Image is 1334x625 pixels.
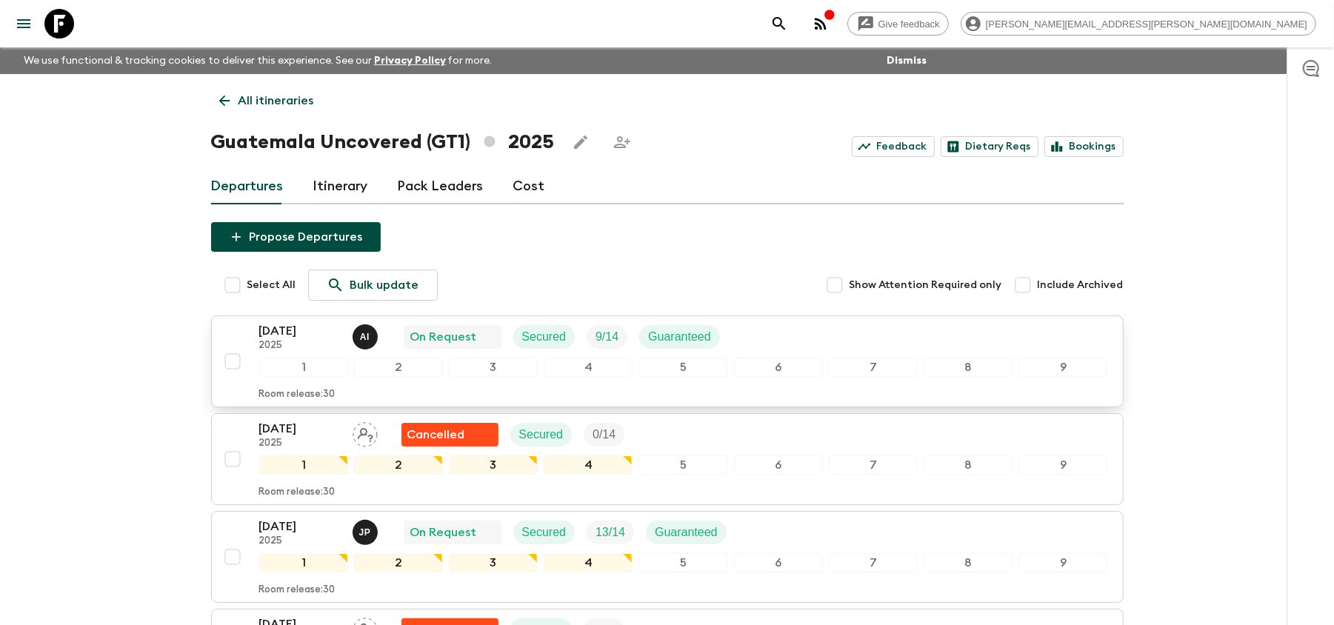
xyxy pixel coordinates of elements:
div: 2 [354,553,443,572]
div: Secured [510,423,573,447]
a: Itinerary [313,169,368,204]
div: 8 [924,455,1013,475]
span: Alvaro Ixtetela [353,329,381,341]
div: 7 [829,553,918,572]
a: Dietary Reqs [941,136,1038,157]
span: Assign pack leader [353,427,378,438]
p: Room release: 30 [259,487,336,498]
div: 4 [544,553,633,572]
a: Cost [513,169,545,204]
p: Bulk update [350,276,419,294]
p: 0 / 14 [593,426,616,444]
span: Show Attention Required only [850,278,1002,293]
div: 7 [829,358,918,377]
button: JP [353,520,381,545]
p: On Request [410,524,477,541]
p: Secured [522,328,567,346]
button: Dismiss [883,50,930,71]
div: 9 [1018,455,1107,475]
div: Trip Fill [584,423,624,447]
button: [DATE]2025Julio PosadasOn RequestSecuredTrip FillGuaranteed123456789Room release:30 [211,511,1124,603]
div: 2 [354,455,443,475]
button: [DATE]2025Assign pack leaderFlash Pack cancellationSecuredTrip Fill123456789Room release:30 [211,413,1124,505]
div: Trip Fill [587,521,634,544]
a: Feedback [852,136,935,157]
div: 5 [638,553,727,572]
p: 2025 [259,535,341,547]
p: Guaranteed [648,328,711,346]
div: 5 [638,455,727,475]
h1: Guatemala Uncovered (GT1) 2025 [211,127,554,157]
span: Share this itinerary [607,127,637,157]
span: [PERSON_NAME][EMAIL_ADDRESS][PERSON_NAME][DOMAIN_NAME] [978,19,1315,30]
p: Room release: 30 [259,584,336,596]
p: 2025 [259,340,341,352]
span: Give feedback [870,19,948,30]
div: 3 [449,358,538,377]
div: [PERSON_NAME][EMAIL_ADDRESS][PERSON_NAME][DOMAIN_NAME] [961,12,1316,36]
div: 2 [354,358,443,377]
button: menu [9,9,39,39]
div: 3 [449,553,538,572]
button: Edit this itinerary [566,127,596,157]
a: Give feedback [847,12,949,36]
div: 9 [1018,553,1107,572]
div: Flash Pack cancellation [401,423,498,447]
div: 6 [734,358,823,377]
p: Room release: 30 [259,389,336,401]
a: Privacy Policy [374,56,446,66]
div: 1 [259,553,348,572]
div: 6 [734,553,823,572]
span: Julio Posadas [353,524,381,536]
div: 1 [259,455,348,475]
button: search adventures [764,9,794,39]
div: 1 [259,358,348,377]
div: 6 [734,455,823,475]
p: A I [360,331,370,343]
div: 8 [924,358,1013,377]
button: AI [353,324,381,350]
p: 13 / 14 [596,524,625,541]
p: Secured [522,524,567,541]
button: [DATE]2025Alvaro IxtetelaOn RequestSecuredTrip FillGuaranteed123456789Room release:30 [211,315,1124,407]
span: Include Archived [1038,278,1124,293]
span: Select All [247,278,296,293]
div: 5 [638,358,727,377]
p: [DATE] [259,518,341,535]
p: 9 / 14 [596,328,618,346]
button: Propose Departures [211,222,381,252]
p: Guaranteed [655,524,718,541]
p: We use functional & tracking cookies to deliver this experience. See our for more. [18,47,498,74]
p: [DATE] [259,322,341,340]
p: [DATE] [259,420,341,438]
a: Pack Leaders [398,169,484,204]
p: 2025 [259,438,341,449]
div: 3 [449,455,538,475]
a: Bulk update [308,270,438,301]
div: 8 [924,553,1013,572]
p: J P [359,527,371,538]
p: Secured [519,426,564,444]
div: Trip Fill [587,325,627,349]
p: On Request [410,328,477,346]
div: Secured [513,521,576,544]
div: Secured [513,325,576,349]
div: 9 [1018,358,1107,377]
div: 4 [544,455,633,475]
a: Bookings [1044,136,1124,157]
div: 7 [829,455,918,475]
p: Cancelled [407,426,465,444]
a: All itineraries [211,86,322,116]
p: All itineraries [239,92,314,110]
a: Departures [211,169,284,204]
div: 4 [544,358,633,377]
